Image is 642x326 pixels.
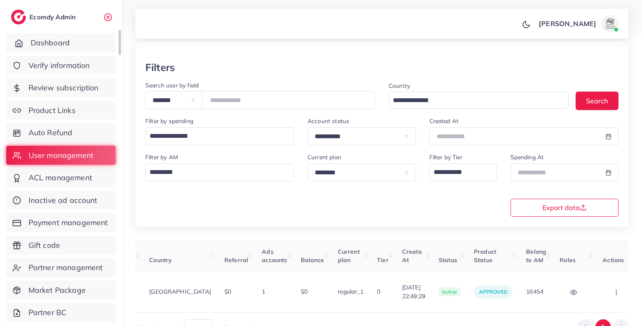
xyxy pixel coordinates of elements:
span: ACL management [29,172,92,183]
span: Partner BC [29,307,67,318]
div: Search for option [145,127,294,145]
input: Search for option [431,165,486,179]
label: Created At [429,117,459,125]
input: Search for option [147,165,283,179]
span: Country [149,256,172,264]
button: Export data [510,199,619,217]
label: Current plan [308,153,341,161]
span: Current plan [338,248,360,264]
span: Partner management [29,262,103,273]
span: Actions [603,256,624,264]
span: Tier [377,256,389,264]
span: $0 [224,288,231,295]
span: 0 [377,288,380,295]
a: User management [6,146,116,165]
span: Verify information [29,60,90,71]
img: logo [11,10,26,24]
a: Partner BC [6,303,116,322]
span: [GEOGRAPHIC_DATA] [149,288,211,295]
div: Search for option [429,163,497,181]
label: Search user by field [145,81,199,89]
div: Search for option [389,92,569,109]
span: Ads accounts [262,248,287,264]
span: Referral [224,256,248,264]
a: Payment management [6,213,116,232]
label: Filter by spending [145,117,193,125]
a: Gift code [6,236,116,255]
label: Country [389,81,410,90]
span: Auto Refund [29,127,73,138]
button: Search [576,92,618,110]
span: Product Status [474,248,496,264]
a: logoEcomdy Admin [11,10,78,24]
label: Spending At [510,153,544,161]
span: Belong to AM [526,248,546,264]
label: Filter by Tier [429,153,463,161]
input: Search for option [147,129,283,143]
h2: Ecomdy Admin [29,13,78,21]
a: Auto Refund [6,123,116,142]
span: $0 [301,288,308,295]
span: Market Package [29,285,86,296]
span: active [439,287,460,297]
span: 16454 [526,288,543,295]
span: 1 [262,288,265,295]
span: Payment management [29,217,108,228]
span: Product Links [29,105,76,116]
a: [PERSON_NAME]avatar [534,15,622,32]
span: Roles [560,256,576,264]
img: avatar [602,15,618,32]
h3: Filters [145,61,175,74]
span: Inactive ad account [29,195,97,206]
a: Verify information [6,56,116,75]
span: regular_1 [338,288,363,295]
input: Search for option [390,94,558,107]
span: [DATE] 22:49:29 [402,283,425,300]
label: Account status [308,117,349,125]
span: Review subscription [29,82,99,93]
span: approved [479,289,508,295]
div: Search for option [145,163,294,181]
span: Create At [402,248,422,264]
span: Export data [542,204,587,211]
span: Dashboard [31,37,70,48]
a: ACL management [6,168,116,187]
span: Balance [301,256,324,264]
label: Filter by AM [145,153,178,161]
span: Gift code [29,240,60,251]
span: Status [439,256,457,264]
a: Review subscription [6,78,116,97]
span: User management [29,150,93,161]
p: [PERSON_NAME] [539,18,596,29]
a: Product Links [6,101,116,120]
a: Dashboard [6,33,116,53]
a: Partner management [6,258,116,277]
a: Market Package [6,281,116,300]
a: Inactive ad account [6,191,116,210]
